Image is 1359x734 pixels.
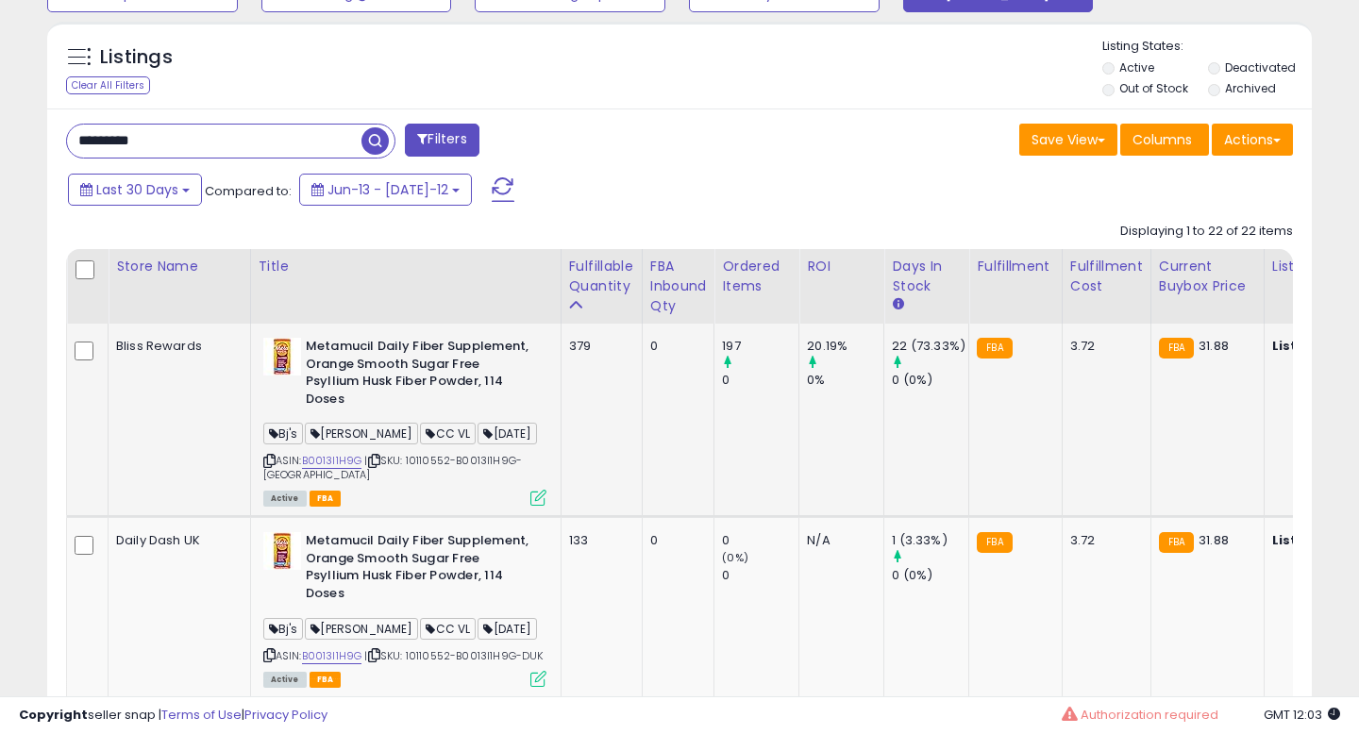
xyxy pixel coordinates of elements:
div: Clear All Filters [66,76,150,94]
button: Jun-13 - [DATE]-12 [299,174,472,206]
button: Save View [1019,124,1117,156]
div: ASIN: [263,338,546,504]
div: ROI [807,257,876,276]
div: 3.72 [1070,338,1136,355]
div: 197 [722,338,798,355]
span: FBA [310,491,342,507]
span: [DATE] [478,618,537,640]
div: 0 [650,338,700,355]
div: 0 (0%) [892,567,968,584]
a: B0013I1H9G [302,648,362,664]
label: Deactivated [1225,59,1296,75]
div: Title [259,257,553,276]
span: CC VL [420,423,476,444]
label: Out of Stock [1119,80,1188,96]
div: 0 (0%) [892,372,968,389]
span: FBA [310,672,342,688]
b: Listed Price: [1272,337,1358,355]
span: 31.88 [1199,531,1229,549]
div: 0 [722,567,798,584]
button: Filters [405,124,478,157]
span: Columns [1132,130,1192,149]
span: [DATE] [478,423,537,444]
div: Current Buybox Price [1159,257,1256,296]
b: Metamucil Daily Fiber Supplement, Orange Smooth Sugar Free Psyllium Husk Fiber Powder, 114 Doses [306,338,535,412]
small: FBA [977,338,1012,359]
div: Fulfillment [977,257,1053,276]
div: 20.19% [807,338,883,355]
b: Metamucil Daily Fiber Supplement, Orange Smooth Sugar Free Psyllium Husk Fiber Powder, 114 Doses [306,532,535,607]
small: FBA [1159,532,1194,553]
div: Displaying 1 to 22 of 22 items [1120,223,1293,241]
span: Bj's [263,618,304,640]
span: All listings currently available for purchase on Amazon [263,672,307,688]
label: Active [1119,59,1154,75]
span: 31.88 [1199,337,1229,355]
div: 0 [650,532,700,549]
label: Archived [1225,80,1276,96]
span: | SKU: 10110552-B0013I1H9G-DUK [364,648,543,663]
div: N/A [807,532,869,549]
a: Privacy Policy [244,706,327,724]
button: Columns [1120,124,1209,156]
span: 2025-08-12 12:03 GMT [1264,706,1340,724]
div: 0 [722,532,798,549]
div: Daily Dash UK [116,532,236,549]
div: FBA inbound Qty [650,257,707,316]
div: 379 [569,338,628,355]
div: Store Name [116,257,243,276]
span: Last 30 Days [96,180,178,199]
img: 419AuJKhhbL._SL40_.jpg [263,338,301,375]
a: Terms of Use [161,706,242,724]
span: Jun-13 - [DATE]-12 [327,180,448,199]
div: 22 (73.33%) [892,338,968,355]
div: Days In Stock [892,257,961,296]
p: Listing States: [1102,38,1313,56]
h5: Listings [100,44,173,71]
small: FBA [1159,338,1194,359]
button: Last 30 Days [68,174,202,206]
span: [PERSON_NAME] [305,423,418,444]
span: CC VL [420,618,476,640]
div: Fulfillable Quantity [569,257,634,296]
a: B0013I1H9G [302,453,362,469]
div: 1 (3.33%) [892,532,968,549]
span: All listings currently available for purchase on Amazon [263,491,307,507]
strong: Copyright [19,706,88,724]
span: Bj's [263,423,304,444]
b: Listed Price: [1272,531,1358,549]
div: 3.72 [1070,532,1136,549]
div: 0 [722,372,798,389]
small: Days In Stock. [892,296,903,313]
div: 0% [807,372,883,389]
div: Fulfillment Cost [1070,257,1143,296]
img: 419AuJKhhbL._SL40_.jpg [263,532,301,570]
div: Bliss Rewards [116,338,236,355]
small: FBA [977,532,1012,553]
div: 133 [569,532,628,549]
span: Compared to: [205,182,292,200]
div: Ordered Items [722,257,791,296]
div: seller snap | | [19,707,327,725]
div: ASIN: [263,532,546,685]
span: | SKU: 10110552-B0013I1H9G-[GEOGRAPHIC_DATA] [263,453,523,481]
small: (0%) [722,550,748,565]
button: Actions [1212,124,1293,156]
span: [PERSON_NAME] [305,618,418,640]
